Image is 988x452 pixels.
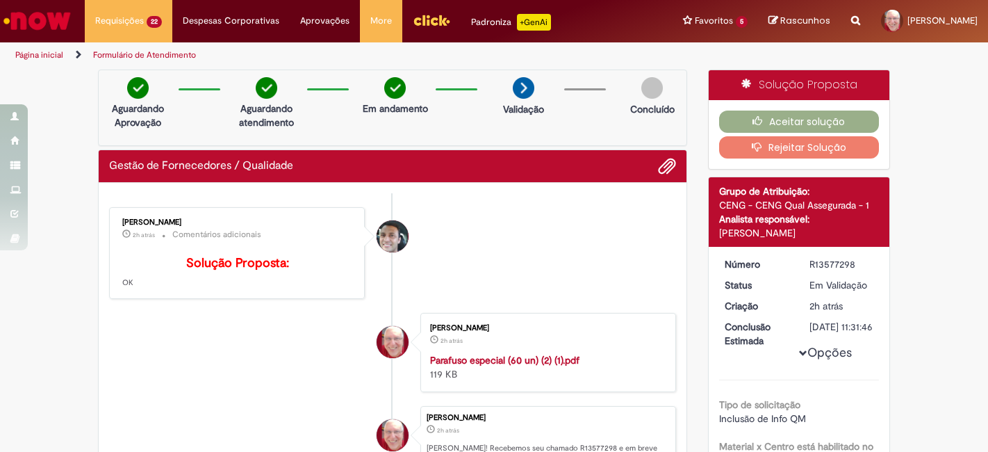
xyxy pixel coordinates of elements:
time: 29/09/2025 14:34:53 [133,231,155,239]
div: [PERSON_NAME] [719,226,880,240]
div: CENG - CENG Qual Assegurada - 1 [719,198,880,212]
time: 29/09/2025 14:31:41 [437,426,459,435]
p: OK [122,257,354,289]
dt: Conclusão Estimada [714,320,800,348]
button: Aceitar solução [719,111,880,133]
span: Aprovações [300,14,349,28]
span: More [370,14,392,28]
ul: Trilhas de página [10,42,648,68]
button: Rejeitar Solução [719,136,880,159]
a: Formulário de Atendimento [93,49,196,60]
img: arrow-next.png [513,77,534,99]
div: Fernando Cesar Ferreira [377,419,409,451]
a: Rascunhos [768,15,830,28]
div: 119 KB [430,353,661,381]
div: [PERSON_NAME] [430,324,661,332]
span: Favoritos [695,14,733,28]
div: Padroniza [471,14,551,31]
span: [PERSON_NAME] [907,15,978,26]
span: 2h atrás [441,337,463,345]
img: click_logo_yellow_360x200.png [413,10,450,31]
p: Aguardando Aprovação [104,102,172,129]
div: Analista responsável: [719,212,880,226]
span: 5 [736,16,748,28]
img: check-circle-green.png [384,77,406,99]
p: Validação [503,102,544,116]
p: Aguardando atendimento [233,102,300,129]
img: ServiceNow [1,7,73,35]
h2: Gestão de Fornecedores / Qualidade Histórico de tíquete [109,160,293,172]
a: Página inicial [15,49,63,60]
div: Fernando Cesar Ferreira [377,326,409,358]
img: check-circle-green.png [256,77,277,99]
span: 2h atrás [133,231,155,239]
span: Requisições [95,14,144,28]
dt: Criação [714,299,800,313]
b: Solução Proposta: [186,255,289,271]
dt: Status [714,278,800,292]
p: +GenAi [517,14,551,31]
small: Comentários adicionais [172,229,261,241]
img: img-circle-grey.png [641,77,663,99]
time: 29/09/2025 14:31:41 [809,300,843,312]
span: Inclusão de Info QM [719,412,806,425]
span: 2h atrás [809,300,843,312]
p: Em andamento [363,102,428,115]
dt: Número [714,257,800,271]
div: Em Validação [809,278,874,292]
a: Parafuso especial (60 un) (2) (1).pdf [430,354,579,366]
div: Vaner Gaspar Da Silva [377,220,409,252]
img: check-circle-green.png [127,77,149,99]
b: Tipo de solicitação [719,398,800,411]
button: Adicionar anexos [658,157,676,175]
time: 29/09/2025 14:31:39 [441,337,463,345]
div: [PERSON_NAME] [427,414,668,422]
span: Despesas Corporativas [183,14,279,28]
span: Rascunhos [780,14,830,27]
p: Concluído [630,102,675,116]
div: Solução Proposta [709,70,890,100]
div: 29/09/2025 14:31:41 [809,299,874,313]
div: [DATE] 11:31:46 [809,320,874,334]
span: 22 [147,16,162,28]
div: Grupo de Atribuição: [719,184,880,198]
div: [PERSON_NAME] [122,218,354,227]
span: 2h atrás [437,426,459,435]
div: R13577298 [809,257,874,271]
